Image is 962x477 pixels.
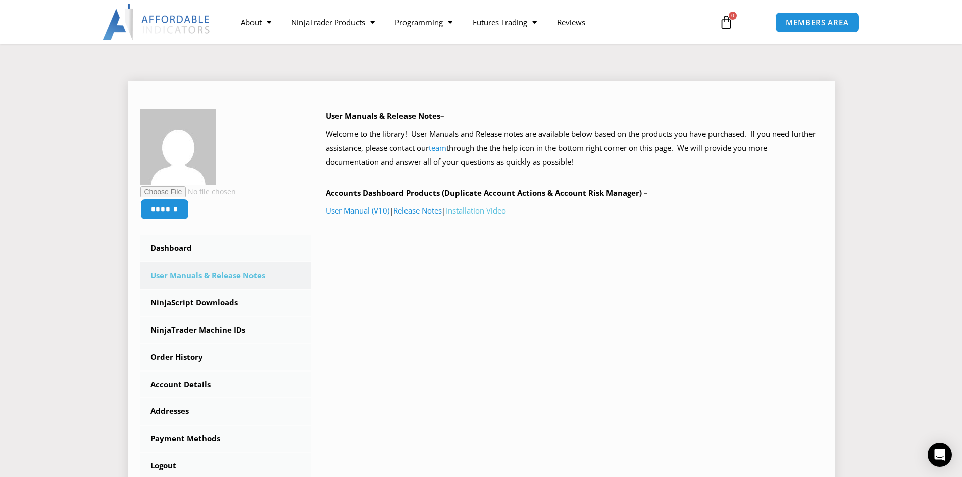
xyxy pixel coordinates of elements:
span: MEMBERS AREA [786,19,849,26]
a: Account Details [140,372,311,398]
p: | | [326,204,822,218]
a: Addresses [140,398,311,425]
a: Programming [385,11,463,34]
a: NinjaTrader Products [281,11,385,34]
a: Order History [140,344,311,370]
a: Release Notes [393,205,442,216]
img: LogoAI | Affordable Indicators – NinjaTrader [103,4,211,40]
b: Accounts Dashboard Products (Duplicate Account Actions & Account Risk Manager) – [326,188,648,198]
nav: Menu [231,11,707,34]
a: Installation Video [446,205,506,216]
a: 0 [704,8,748,37]
a: team [429,143,446,153]
span: 0 [729,12,737,20]
a: Payment Methods [140,426,311,452]
a: Reviews [547,11,595,34]
a: NinjaScript Downloads [140,290,311,316]
b: User Manuals & Release Notes– [326,111,444,121]
div: Open Intercom Messenger [928,443,952,467]
a: Dashboard [140,235,311,261]
a: NinjaTrader Machine IDs [140,317,311,343]
img: 7b56bc3980cbeca3ea1f6085275dd33be881d384e0db0c1699215d828c67d5cb [140,109,216,185]
a: User Manual (V10) [326,205,389,216]
a: About [231,11,281,34]
a: Futures Trading [463,11,547,34]
a: MEMBERS AREA [775,12,859,33]
p: Welcome to the library! User Manuals and Release notes are available below based on the products ... [326,127,822,170]
a: User Manuals & Release Notes [140,262,311,289]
